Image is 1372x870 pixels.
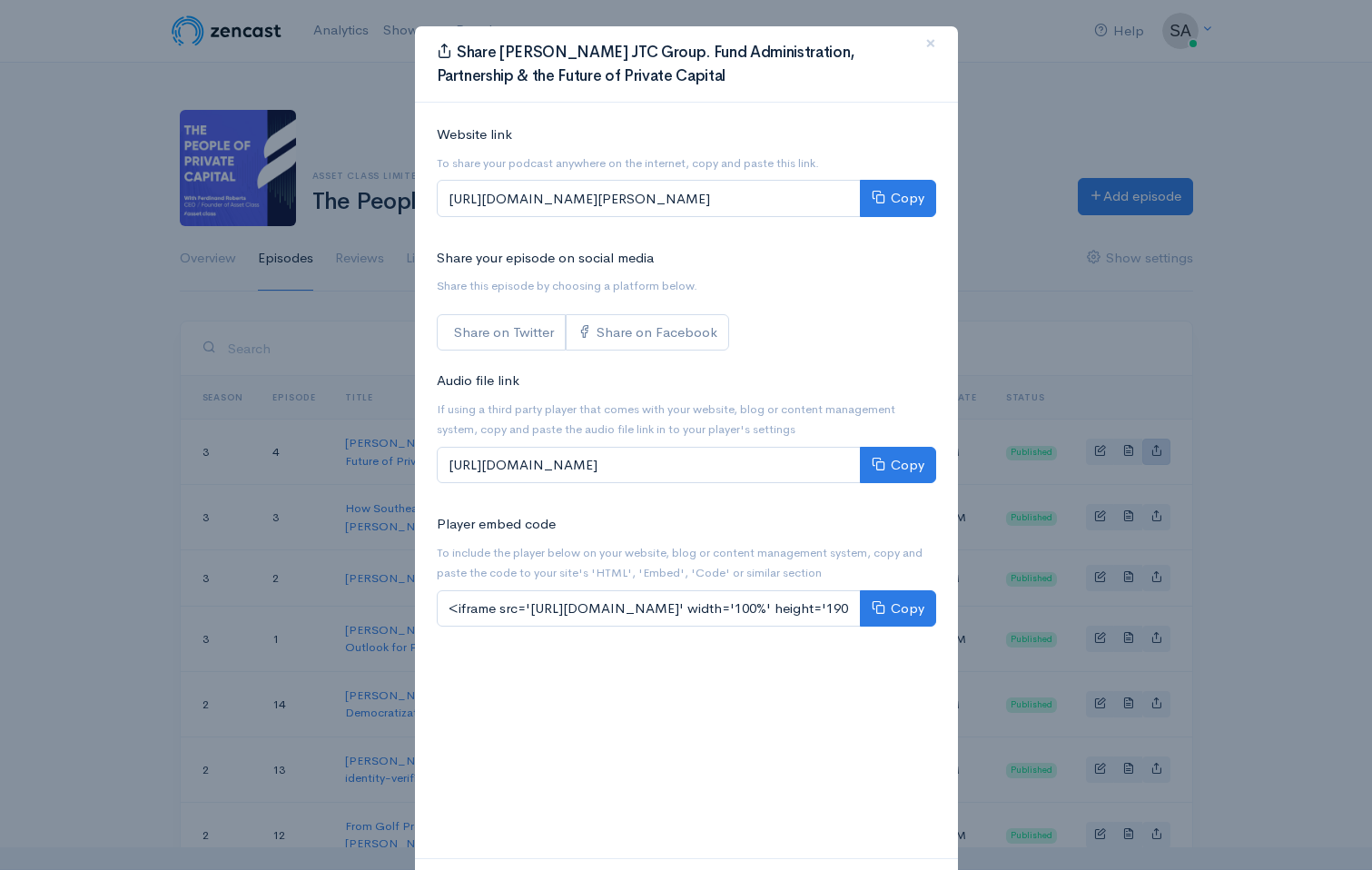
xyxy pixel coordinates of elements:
[437,248,654,269] label: Share your episode on social media
[437,124,512,145] label: Website link
[566,314,729,351] a: Share on Facebook
[437,155,819,171] small: To share your podcast anywhere on the internet, copy and paste this link.
[437,401,895,438] small: If using a third party player that comes with your website, blog or content management system, co...
[860,447,936,484] button: Copy
[860,180,936,217] button: Copy
[903,19,958,69] button: Close
[925,30,936,56] span: ×
[437,43,854,85] span: Share [PERSON_NAME] JTC Group. Fund Administration, Partnership & the Future of Private Capital
[437,371,519,391] label: Audio file link
[860,590,936,628] button: Copy
[437,447,861,484] input: [URL][DOMAIN_NAME]
[437,314,566,351] a: Share on Twitter
[437,514,556,535] label: Player embed code
[437,545,923,581] small: To include the player below on your website, blog or content management system, copy and paste th...
[437,180,861,217] input: [URL][DOMAIN_NAME][PERSON_NAME]
[437,590,861,628] input: <iframe src='[URL][DOMAIN_NAME]' width='100%' height='190' frameborder='0' scrolling='no' seamles...
[437,278,697,293] small: Share this episode by choosing a platform below.
[437,314,729,351] div: Social sharing links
